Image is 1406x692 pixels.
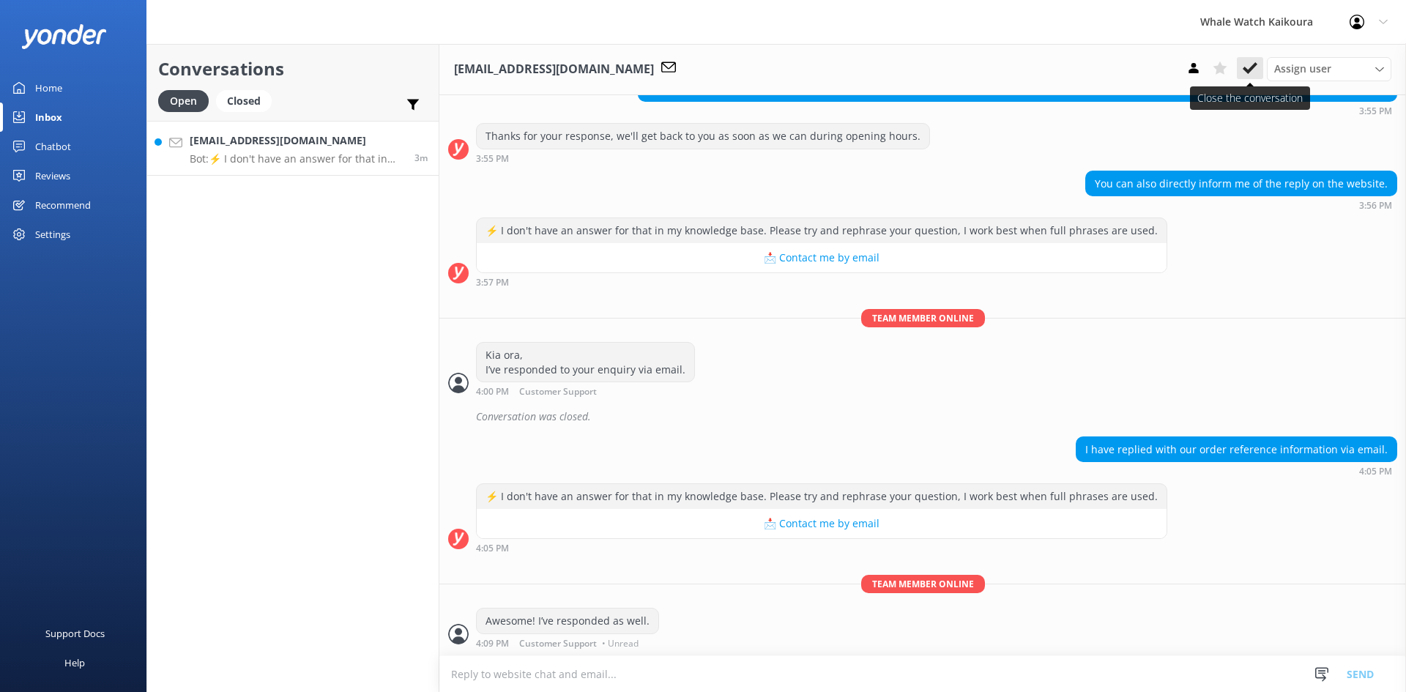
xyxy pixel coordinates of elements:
[448,404,1397,429] div: 2025-08-13T04:01:31.739
[35,190,91,220] div: Recommend
[519,639,597,648] span: Customer Support
[190,152,403,165] p: Bot: ⚡ I don't have an answer for that in my knowledge base. Please try and rephrase your questio...
[1359,201,1392,210] strong: 3:56 PM
[35,132,71,161] div: Chatbot
[35,220,70,249] div: Settings
[476,386,695,397] div: 04:00pm 13-Aug-2025 (UTC +12:00) Pacific/Auckland
[1076,437,1396,462] div: I have replied with our order reference information via email.
[519,387,597,397] span: Customer Support
[861,309,985,327] span: Team member online
[64,648,85,677] div: Help
[190,133,403,149] h4: [EMAIL_ADDRESS][DOMAIN_NAME]
[158,90,209,112] div: Open
[35,103,62,132] div: Inbox
[35,161,70,190] div: Reviews
[414,152,428,164] span: 04:05pm 13-Aug-2025 (UTC +12:00) Pacific/Auckland
[476,153,930,163] div: 03:55pm 13-Aug-2025 (UTC +12:00) Pacific/Auckland
[1267,57,1391,81] div: Assign User
[216,90,272,112] div: Closed
[477,243,1167,272] button: 📩 Contact me by email
[1359,467,1392,476] strong: 4:05 PM
[476,277,1167,287] div: 03:57pm 13-Aug-2025 (UTC +12:00) Pacific/Auckland
[476,404,1397,429] div: Conversation was closed.
[477,509,1167,538] button: 📩 Contact me by email
[22,24,106,48] img: yonder-white-logo.png
[476,638,659,648] div: 04:09pm 13-Aug-2025 (UTC +12:00) Pacific/Auckland
[477,218,1167,243] div: ⚡ I don't have an answer for that in my knowledge base. Please try and rephrase your question, I ...
[1076,466,1397,476] div: 04:05pm 13-Aug-2025 (UTC +12:00) Pacific/Auckland
[602,639,639,648] span: • Unread
[476,639,509,648] strong: 4:09 PM
[1274,61,1331,77] span: Assign user
[477,484,1167,509] div: ⚡ I don't have an answer for that in my knowledge base. Please try and rephrase your question, I ...
[158,92,216,108] a: Open
[1359,107,1392,116] strong: 3:55 PM
[158,55,428,83] h2: Conversations
[1085,200,1397,210] div: 03:56pm 13-Aug-2025 (UTC +12:00) Pacific/Auckland
[476,155,509,163] strong: 3:55 PM
[638,105,1397,116] div: 03:55pm 13-Aug-2025 (UTC +12:00) Pacific/Auckland
[454,60,654,79] h3: [EMAIL_ADDRESS][DOMAIN_NAME]
[216,92,279,108] a: Closed
[476,387,509,397] strong: 4:00 PM
[476,278,509,287] strong: 3:57 PM
[476,543,1167,553] div: 04:05pm 13-Aug-2025 (UTC +12:00) Pacific/Auckland
[1086,171,1396,196] div: You can also directly inform me of the reply on the website.
[477,124,929,149] div: Thanks for your response, we'll get back to you as soon as we can during opening hours.
[35,73,62,103] div: Home
[147,121,439,176] a: [EMAIL_ADDRESS][DOMAIN_NAME]Bot:⚡ I don't have an answer for that in my knowledge base. Please tr...
[477,609,658,633] div: Awesome! I’ve responded as well.
[45,619,105,648] div: Support Docs
[477,343,694,382] div: Kia ora, I’ve responded to your enquiry via email.
[476,544,509,553] strong: 4:05 PM
[861,575,985,593] span: Team member online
